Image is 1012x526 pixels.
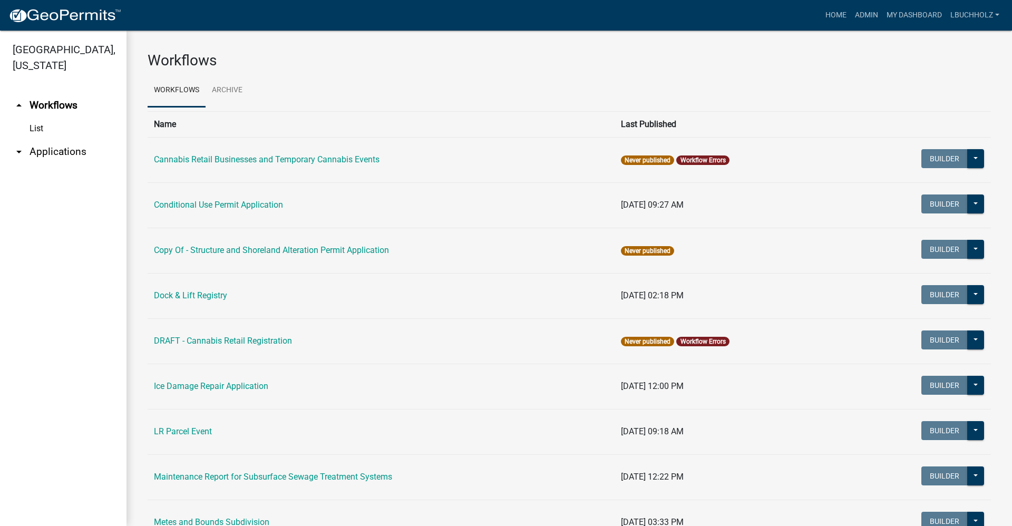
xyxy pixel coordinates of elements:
[621,290,684,300] span: [DATE] 02:18 PM
[946,5,1004,25] a: lbuchholz
[621,155,674,165] span: Never published
[621,337,674,346] span: Never published
[154,200,283,210] a: Conditional Use Permit Application
[921,285,968,304] button: Builder
[154,245,389,255] a: Copy Of - Structure and Shoreland Alteration Permit Application
[154,336,292,346] a: DRAFT - Cannabis Retail Registration
[148,111,615,137] th: Name
[154,472,392,482] a: Maintenance Report for Subsurface Sewage Treatment Systems
[921,376,968,395] button: Builder
[154,154,379,164] a: Cannabis Retail Businesses and Temporary Cannabis Events
[921,421,968,440] button: Builder
[13,145,25,158] i: arrow_drop_down
[621,426,684,436] span: [DATE] 09:18 AM
[154,381,268,391] a: Ice Damage Repair Application
[206,74,249,108] a: Archive
[154,426,212,436] a: LR Parcel Event
[680,338,726,345] a: Workflow Errors
[148,74,206,108] a: Workflows
[154,290,227,300] a: Dock & Lift Registry
[921,330,968,349] button: Builder
[621,472,684,482] span: [DATE] 12:22 PM
[621,381,684,391] span: [DATE] 12:00 PM
[621,246,674,256] span: Never published
[882,5,946,25] a: My Dashboard
[851,5,882,25] a: Admin
[621,200,684,210] span: [DATE] 09:27 AM
[921,149,968,168] button: Builder
[921,466,968,485] button: Builder
[921,194,968,213] button: Builder
[680,157,726,164] a: Workflow Errors
[148,52,991,70] h3: Workflows
[921,240,968,259] button: Builder
[13,99,25,112] i: arrow_drop_up
[821,5,851,25] a: Home
[615,111,852,137] th: Last Published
